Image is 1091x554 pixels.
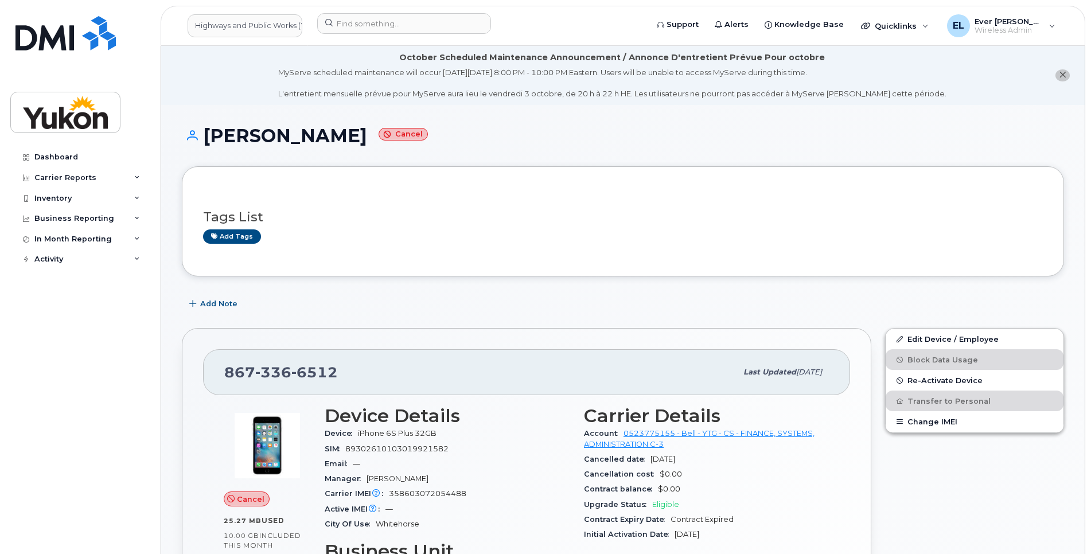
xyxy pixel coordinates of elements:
[1055,69,1070,81] button: close notification
[658,485,680,493] span: $0.00
[325,474,367,483] span: Manager
[660,470,682,478] span: $0.00
[203,229,261,244] a: Add tags
[584,515,671,524] span: Contract Expiry Date
[353,459,360,468] span: —
[886,349,1063,370] button: Block Data Usage
[584,405,829,426] h3: Carrier Details
[278,67,946,99] div: MyServe scheduled maintenance will occur [DATE][DATE] 8:00 PM - 10:00 PM Eastern. Users will be u...
[584,485,658,493] span: Contract balance
[907,376,983,385] span: Re-Activate Device
[652,500,679,509] span: Eligible
[886,391,1063,411] button: Transfer to Personal
[325,405,570,426] h3: Device Details
[325,489,389,498] span: Carrier IMEI
[584,455,650,463] span: Cancelled date
[203,210,1043,224] h3: Tags List
[886,329,1063,349] a: Edit Device / Employee
[358,429,437,438] span: iPhone 6S Plus 32GB
[671,515,734,524] span: Contract Expired
[182,294,247,314] button: Add Note
[200,298,237,309] span: Add Note
[796,368,822,376] span: [DATE]
[325,444,345,453] span: SIM
[325,505,385,513] span: Active IMEI
[584,429,624,438] span: Account
[262,516,285,525] span: used
[237,494,264,505] span: Cancel
[650,455,675,463] span: [DATE]
[886,370,1063,391] button: Re-Activate Device
[367,474,428,483] span: [PERSON_NAME]
[379,128,428,141] small: Cancel
[385,505,393,513] span: —
[291,364,338,381] span: 6512
[584,429,815,448] a: 0523775155 - Bell - YTG - CS - FINANCE, SYSTEMS, ADMINISTRATION C-3
[224,364,338,381] span: 867
[886,411,1063,432] button: Change IMEI
[584,530,675,539] span: Initial Activation Date
[224,531,301,550] span: included this month
[399,52,825,64] div: October Scheduled Maintenance Announcement / Annonce D'entretient Prévue Pour octobre
[182,126,1064,146] h1: [PERSON_NAME]
[584,470,660,478] span: Cancellation cost
[584,500,652,509] span: Upgrade Status
[325,520,376,528] span: City Of Use
[233,411,302,480] img: image20231002-3703462-1u9ozz0.jpeg
[224,532,259,540] span: 10.00 GB
[345,444,449,453] span: 89302610103019921582
[376,520,419,528] span: Whitehorse
[255,364,291,381] span: 336
[743,368,796,376] span: Last updated
[325,429,358,438] span: Device
[675,530,699,539] span: [DATE]
[389,489,466,498] span: 358603072054488
[224,517,262,525] span: 25.27 MB
[325,459,353,468] span: Email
